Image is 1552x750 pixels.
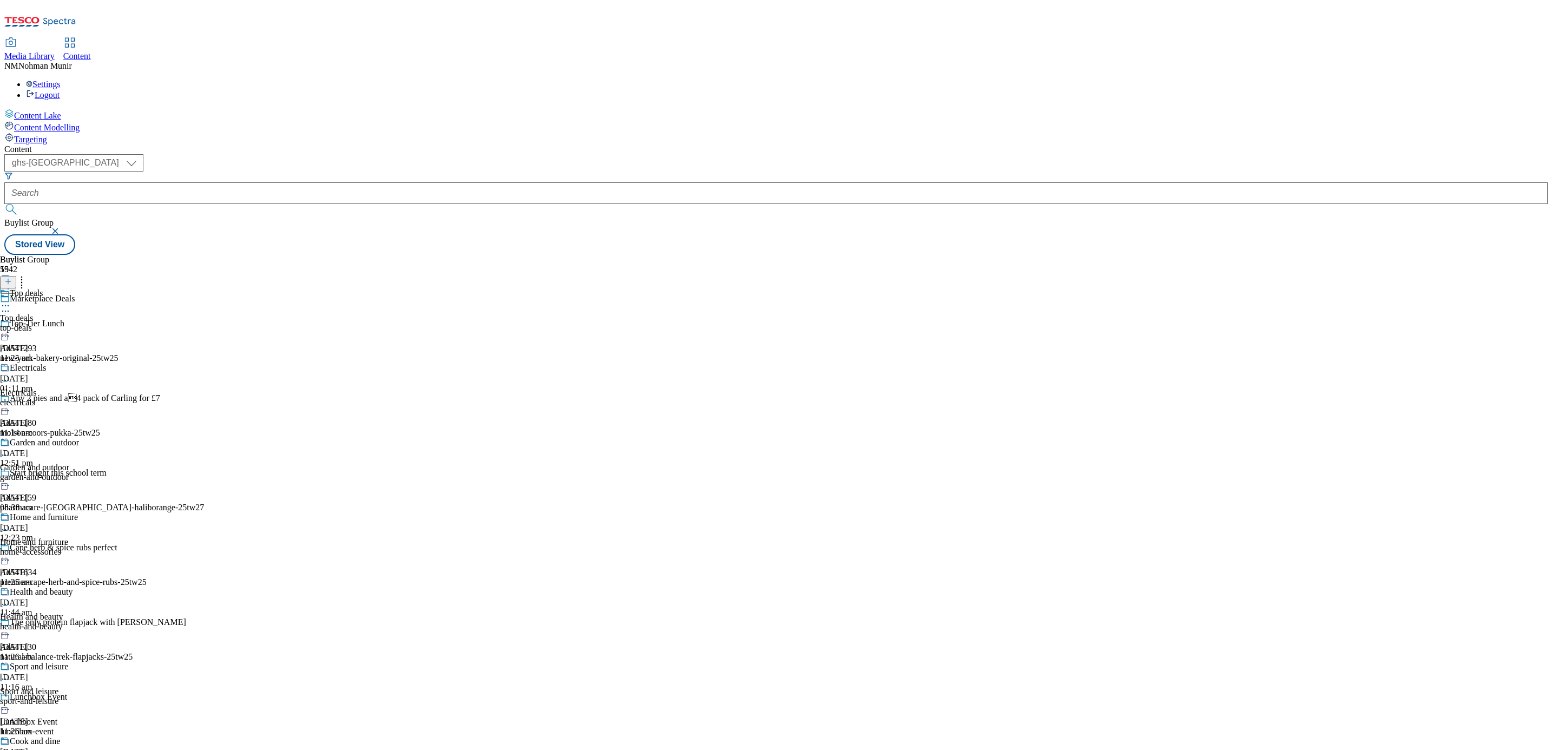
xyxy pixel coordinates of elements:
a: Targeting [4,133,1548,144]
div: Start bright this school term [10,468,107,478]
div: Cape herb & spice rubs perfect [10,543,117,552]
div: Content [4,144,1548,154]
div: Any 2 pies and a4 pack of Carling for £7 [10,393,160,403]
div: Top deals [10,288,43,298]
span: Media Library [4,51,55,61]
span: Content [63,51,91,61]
a: Logout [26,90,60,100]
a: Content [63,38,91,61]
div: Garden and outdoor [10,438,79,448]
div: Sport and leisure [10,662,68,672]
span: NM [4,61,18,70]
span: Targeting [14,135,47,144]
span: Nohman Munir [18,61,72,70]
div: Cook and dine [10,736,60,746]
span: Content Lake [14,111,61,120]
a: Settings [26,80,61,89]
div: The only protein flapjack with [PERSON_NAME] [10,617,186,627]
div: Health and beauty [10,587,73,597]
a: Media Library [4,38,55,61]
a: Content Lake [4,109,1548,121]
div: Electricals [10,363,47,373]
input: Search [4,182,1548,204]
button: Stored View [4,234,75,255]
span: Buylist Group [4,218,54,227]
span: Content Modelling [14,123,80,132]
div: Home and furniture [10,512,78,522]
svg: Search Filters [4,172,13,180]
a: Content Modelling [4,121,1548,133]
